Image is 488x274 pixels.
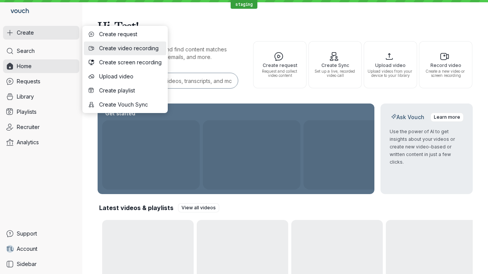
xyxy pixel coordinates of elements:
[99,101,162,108] span: Create Vouch Sync
[10,245,14,253] span: U
[434,113,460,121] span: Learn more
[3,242,79,256] a: TUAccount
[3,26,79,40] button: Create
[257,69,303,78] span: Request and collect video content
[3,75,79,88] a: Requests
[312,63,358,68] span: Create Sync
[178,203,219,212] a: View all videos
[253,41,307,88] button: Create requestRequest and collect video content
[3,105,79,119] a: Playlists
[312,69,358,78] span: Set up a live, recorded video call
[84,70,166,83] button: Upload video
[3,59,79,73] a: Home
[3,44,79,58] a: Search
[99,30,162,38] span: Create request
[17,108,37,116] span: Playlists
[367,69,414,78] span: Upload videos from your device to your library
[99,87,162,94] span: Create playlist
[181,204,216,212] span: View all videos
[84,27,166,41] button: Create request
[17,62,32,70] span: Home
[99,59,162,66] span: Create screen recording
[17,78,40,85] span: Requests
[17,123,40,131] span: Recruiter
[104,110,137,117] h2: Get started
[84,56,166,69] button: Create screen recording
[3,90,79,104] a: Library
[3,135,79,149] a: Analytics
[99,45,162,52] span: Create video recording
[390,113,426,121] h2: Ask Vouch
[17,47,35,55] span: Search
[84,84,166,97] button: Create playlist
[84,98,166,112] button: Create Vouch Sync
[99,73,162,80] span: Upload video
[3,257,79,271] a: Sidebar
[84,41,166,55] button: Create video recording
[17,230,37,237] span: Support
[98,15,473,37] h1: Hi, Test!
[419,41,472,88] button: Record videoCreate a new video or screen recording
[308,41,362,88] button: Create SyncSet up a live, recorded video call
[17,29,34,37] span: Create
[3,227,79,241] a: Support
[99,204,173,212] h2: Latest videos & playlists
[422,69,469,78] span: Create a new video or screen recording
[364,41,417,88] button: Upload videoUpload videos from your device to your library
[17,93,34,100] span: Library
[430,113,464,122] a: Learn more
[390,128,464,166] p: Use the power of AI to get insights about your videos or create new video-based or written conten...
[98,46,239,61] p: Search for any keywords and find content matches through transcriptions, user emails, and more.
[257,63,303,68] span: Create request
[367,63,414,68] span: Upload video
[17,139,39,146] span: Analytics
[422,63,469,68] span: Record video
[6,245,10,253] span: T
[17,260,37,268] span: Sidebar
[3,120,79,134] a: Recruiter
[3,3,32,20] a: Go to homepage
[17,245,37,253] span: Account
